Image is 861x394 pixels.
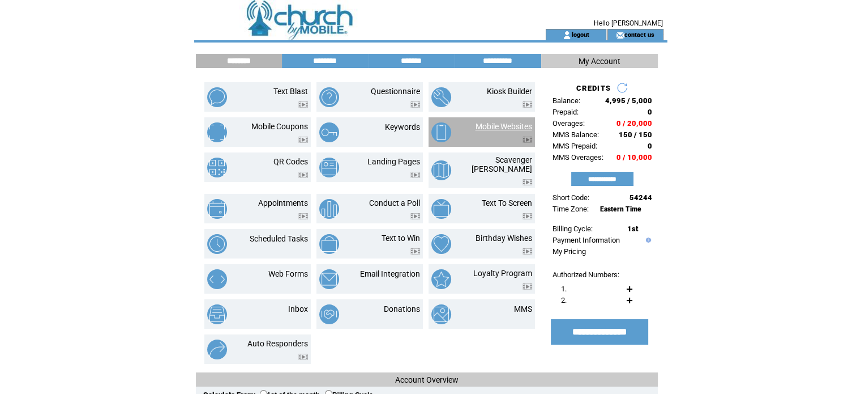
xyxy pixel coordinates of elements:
img: scheduled-tasks.png [207,234,227,254]
a: Payment Information [552,236,620,244]
img: inbox.png [207,304,227,324]
span: 150 / 150 [619,130,652,139]
a: Loyalty Program [473,269,532,278]
img: video.png [410,172,420,178]
a: Kiosk Builder [487,87,532,96]
a: Donations [384,304,420,313]
span: Eastern Time [600,205,641,213]
a: Scavenger [PERSON_NAME] [472,155,532,173]
span: Short Code: [552,193,589,202]
img: help.gif [643,238,651,243]
span: 1. [561,285,567,293]
img: video.png [522,101,532,108]
img: video.png [522,137,532,143]
a: Text Blast [273,87,308,96]
a: Appointments [258,198,308,207]
img: scavenger-hunt.png [431,160,451,180]
a: Mobile Coupons [251,122,308,131]
img: email-integration.png [319,269,339,289]
img: appointments.png [207,199,227,219]
span: 1st [627,224,638,233]
a: contact us [624,31,654,38]
a: Email Integration [360,269,420,278]
span: 2. [561,296,567,304]
span: 0 [648,142,652,150]
a: Text to Win [382,234,420,243]
a: Landing Pages [367,157,420,166]
img: qr-codes.png [207,158,227,177]
img: video.png [410,213,420,219]
img: video.png [522,213,532,219]
img: web-forms.png [207,269,227,289]
img: loyalty-program.png [431,269,451,289]
img: account_icon.gif [563,31,571,40]
img: text-to-win.png [319,234,339,254]
img: video.png [522,283,532,290]
img: video.png [298,101,308,108]
a: Keywords [385,122,420,132]
a: My Pricing [552,247,586,256]
a: Questionnaire [371,87,420,96]
span: Balance: [552,96,580,105]
img: text-blast.png [207,87,227,107]
span: 4,995 / 5,000 [605,96,652,105]
span: My Account [579,57,620,66]
span: Overages: [552,119,585,128]
a: logout [571,31,589,38]
span: 0 [648,108,652,116]
img: video.png [298,172,308,178]
img: video.png [298,354,308,360]
img: video.png [298,213,308,219]
img: questionnaire.png [319,87,339,107]
a: Web Forms [268,269,308,278]
img: birthday-wishes.png [431,234,451,254]
img: video.png [410,101,420,108]
a: QR Codes [273,157,308,166]
span: Hello [PERSON_NAME] [594,19,663,27]
img: mobile-coupons.png [207,122,227,142]
a: Text To Screen [482,198,532,207]
span: 0 / 10,000 [616,153,652,162]
img: text-to-screen.png [431,199,451,219]
span: Prepaid: [552,108,579,116]
span: MMS Overages: [552,153,603,162]
a: Conduct a Poll [369,198,420,207]
img: kiosk-builder.png [431,87,451,107]
img: conduct-a-poll.png [319,199,339,219]
span: Account Overview [395,375,459,384]
img: landing-pages.png [319,158,339,177]
img: keywords.png [319,122,339,142]
img: video.png [410,248,420,255]
img: donations.png [319,304,339,324]
span: 54244 [629,193,652,202]
img: auto-responders.png [207,340,227,359]
a: Mobile Websites [476,122,532,131]
a: Inbox [288,304,308,313]
img: contact_us_icon.gif [616,31,624,40]
span: CREDITS [576,84,611,92]
span: 0 / 20,000 [616,119,652,128]
a: Birthday Wishes [476,234,532,243]
span: Billing Cycle: [552,224,593,233]
a: Scheduled Tasks [250,234,308,243]
span: Time Zone: [552,205,589,213]
img: video.png [522,248,532,255]
span: MMS Prepaid: [552,142,597,150]
a: Auto Responders [247,339,308,348]
a: MMS [514,304,532,313]
span: Authorized Numbers: [552,270,619,279]
img: video.png [298,137,308,143]
span: MMS Balance: [552,130,599,139]
img: mms.png [431,304,451,324]
img: video.png [522,179,532,185]
img: mobile-websites.png [431,122,451,142]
